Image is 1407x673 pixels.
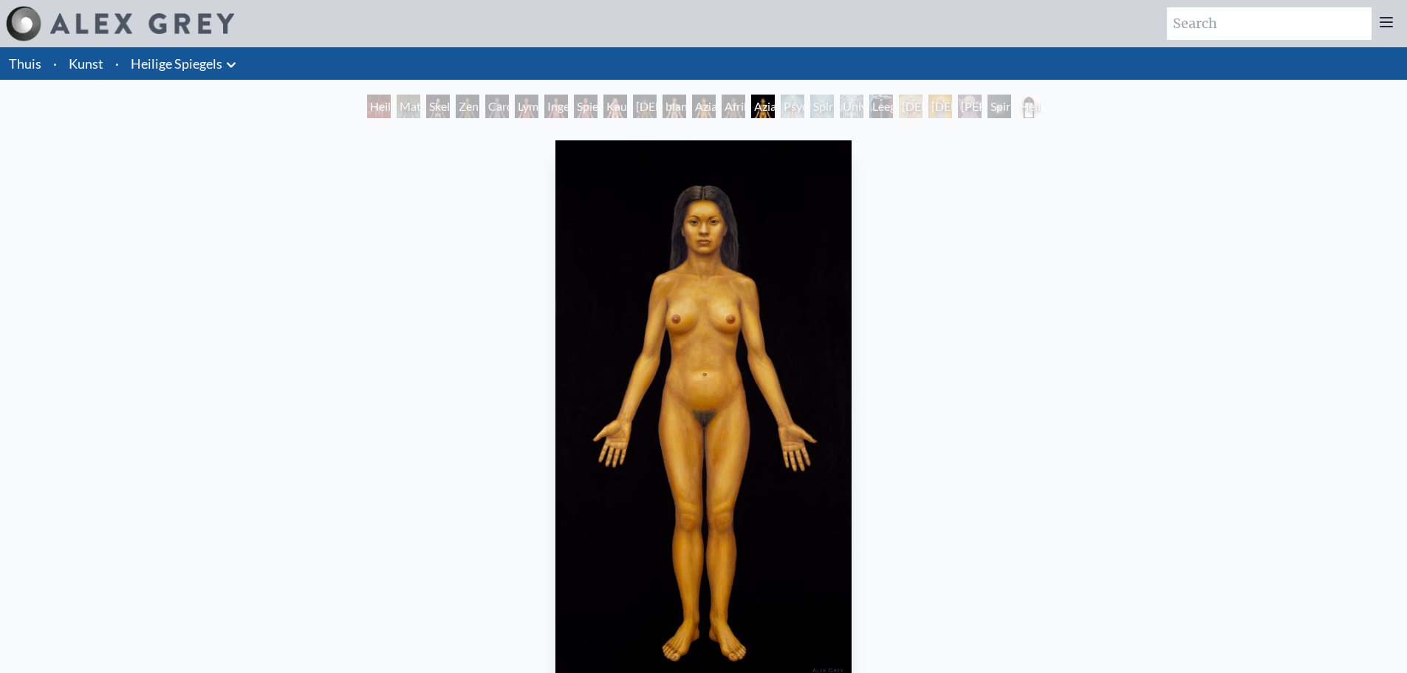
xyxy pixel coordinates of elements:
font: [PERSON_NAME] [961,99,1053,113]
font: Lymfestelsel [518,99,581,113]
font: Leegte Helder Licht [872,99,907,148]
font: Skeletsysteem [429,99,502,113]
font: blanke man [665,99,699,131]
font: Heilige Spiegels [131,55,222,72]
font: Spirituele wereld [990,99,1039,131]
a: Heilige Spiegels [131,53,222,74]
font: Materiële wereld [400,99,449,131]
font: Aziatische man [695,99,747,131]
font: Kaukasische vrouw [606,99,670,131]
font: Aziatische vrouw [754,99,807,131]
font: · [53,55,57,72]
font: Universeel Geestenrooster [843,99,923,131]
a: Thuis [9,55,41,72]
font: Psychisch energiesysteem [784,99,863,131]
a: Kunst [69,53,103,74]
font: [DEMOGRAPHIC_DATA] [931,99,1062,113]
font: Afrikaanse man [725,99,779,131]
font: Ingewanden [547,99,610,113]
font: Spiritueel energiesysteem [813,99,893,131]
font: Heilige Spiegels Kamer, Entheon [370,99,414,166]
font: [DEMOGRAPHIC_DATA] [902,99,1033,113]
font: Heilige Spiegels Frame [1020,99,1061,148]
font: Cardiovasculair systeem [488,99,568,131]
font: Spierstelsel [577,99,635,113]
input: Search [1167,7,1372,40]
font: · [115,55,119,72]
font: Zenuwstelsel [459,99,527,113]
font: [DEMOGRAPHIC_DATA] vrouw [636,99,767,131]
font: Kunst [69,55,103,72]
